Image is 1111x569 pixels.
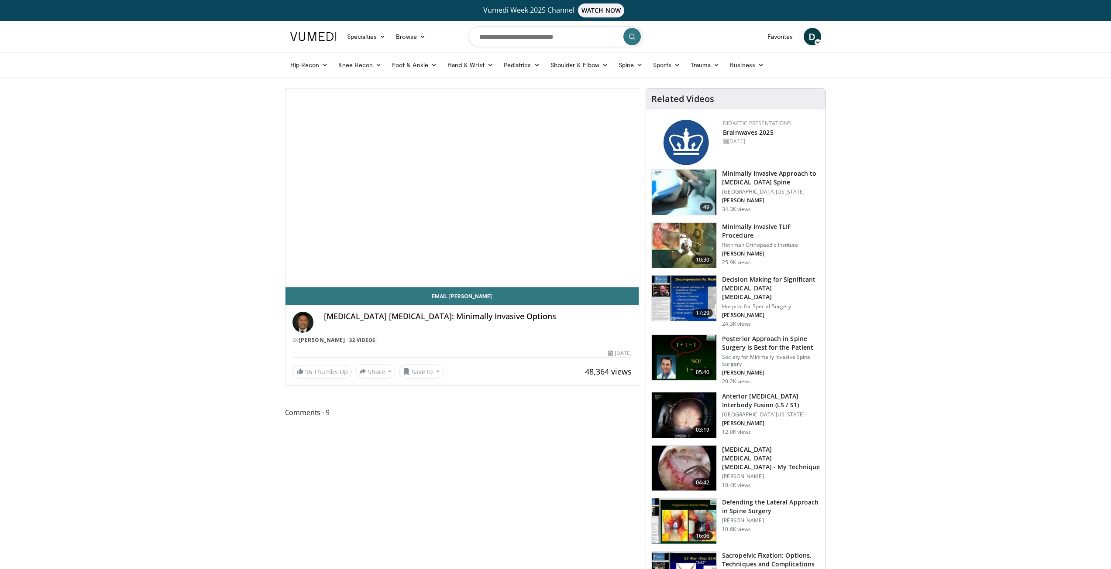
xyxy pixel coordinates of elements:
[692,426,713,434] span: 03:19
[692,478,713,487] span: 04:42
[613,56,648,74] a: Spine
[722,206,751,213] p: 34.3K views
[651,275,820,327] a: 17:29 Decision Making for Significant [MEDICAL_DATA] [MEDICAL_DATA] Hospital for Special Surgery ...
[585,366,632,377] span: 48,364 views
[722,392,820,409] h3: Anterior [MEDICAL_DATA] Interbody Fusion (L5 / S1)
[342,28,391,45] a: Specialties
[305,368,312,376] span: 96
[442,56,499,74] a: Hand & Wrist
[722,420,820,427] p: [PERSON_NAME]
[722,473,820,480] p: [PERSON_NAME]
[292,336,632,344] div: By
[578,3,624,17] span: WATCH NOW
[722,303,820,310] p: Hospital for Special Surgery
[692,256,713,264] span: 10:30
[347,337,378,344] a: 32 Videos
[652,223,716,268] img: ander_3.png.150x105_q85_crop-smart_upscale.jpg
[722,378,751,385] p: 20.2K views
[692,309,713,317] span: 17:29
[722,445,820,471] h3: [MEDICAL_DATA] [MEDICAL_DATA] [MEDICAL_DATA] - My Technique
[290,32,337,41] img: VuMedi Logo
[725,56,769,74] a: Business
[723,137,819,145] div: [DATE]
[723,119,819,127] div: Didactic Presentations
[391,28,431,45] a: Browse
[722,354,820,368] p: Society for Minimally Invasive Spine Surgery
[722,242,820,249] p: Rothman Orthopaedic Institute
[722,259,751,266] p: 25.9K views
[299,336,345,344] a: [PERSON_NAME]
[722,517,820,524] p: [PERSON_NAME]
[722,169,820,187] h3: Minimally Invasive Approach to [MEDICAL_DATA] Spine
[285,89,639,287] video-js: Video Player
[292,3,820,17] a: Vumedi Week 2025 ChannelWATCH NOW
[651,498,820,544] a: 16:06 Defending the Lateral Approach in Spine Surgery [PERSON_NAME] 10.6K views
[648,56,685,74] a: Sports
[651,445,820,491] a: 04:42 [MEDICAL_DATA] [MEDICAL_DATA] [MEDICAL_DATA] - My Technique [PERSON_NAME] 10.4K views
[355,365,396,378] button: Share
[722,222,820,240] h3: Minimally Invasive TLIF Procedure
[685,56,725,74] a: Trauma
[652,498,716,544] img: 39a361d8-a6b7-4c51-a9a5-123767410801.150x105_q85_crop-smart_upscale.jpg
[285,407,640,418] span: Comments 9
[722,551,820,569] h3: Sacropelvic Fixation: Options, Techniques and Complications
[722,250,820,257] p: [PERSON_NAME]
[652,335,716,380] img: 3b6f0384-b2b2-4baa-b997-2e524ebddc4b.150x105_q85_crop-smart_upscale.jpg
[722,482,751,489] p: 10.4K views
[804,28,821,45] a: D
[324,312,632,321] h4: [MEDICAL_DATA] [MEDICAL_DATA]: Minimally Invasive Options
[545,56,613,74] a: Shoulder & Elbow
[333,56,387,74] a: Knee Recon
[722,429,751,436] p: 12.0K views
[651,169,820,215] a: 49 Minimally Invasive Approach to [MEDICAL_DATA] Spine [GEOGRAPHIC_DATA][US_STATE] [PERSON_NAME] ...
[399,365,444,378] button: Save to
[722,526,751,533] p: 10.6K views
[292,312,313,333] img: Avatar
[722,197,820,204] p: [PERSON_NAME]
[692,368,713,377] span: 05:40
[722,188,820,195] p: [GEOGRAPHIC_DATA][US_STATE]
[651,222,820,269] a: 10:30 Minimally Invasive TLIF Procedure Rothman Orthopaedic Institute [PERSON_NAME] 25.9K views
[499,56,545,74] a: Pediatrics
[663,119,709,165] img: 24fc6d06-05ab-49be-9020-6cb578b60684.png.150x105_q85_autocrop_double_scale_upscale_version-0.2.jpg
[723,128,774,136] a: Brainwaves 2025
[722,498,820,515] h3: Defending the Lateral Approach in Spine Surgery
[651,392,820,438] a: 03:19 Anterior [MEDICAL_DATA] Interbody Fusion (L5 / S1) [GEOGRAPHIC_DATA][US_STATE] [PERSON_NAME...
[285,56,334,74] a: Hip Recon
[722,320,751,327] p: 24.3K views
[652,446,716,491] img: gaffar_3.png.150x105_q85_crop-smart_upscale.jpg
[722,411,820,418] p: [GEOGRAPHIC_DATA][US_STATE]
[762,28,798,45] a: Favorites
[608,349,632,357] div: [DATE]
[722,275,820,301] h3: Decision Making for Significant [MEDICAL_DATA] [MEDICAL_DATA]
[722,312,820,319] p: [PERSON_NAME]
[652,392,716,438] img: 38785_0000_3.png.150x105_q85_crop-smart_upscale.jpg
[651,94,714,104] h4: Related Videos
[722,334,820,352] h3: Posterior Approach in Spine Surgery is Best for the Patient
[292,365,352,378] a: 96 Thumbs Up
[700,203,713,211] span: 49
[651,334,820,385] a: 05:40 Posterior Approach in Spine Surgery is Best for the Patient Society for Minimally Invasive ...
[387,56,442,74] a: Foot & Ankle
[652,170,716,215] img: 38787_0000_3.png.150x105_q85_crop-smart_upscale.jpg
[468,26,643,47] input: Search topics, interventions
[722,369,820,376] p: [PERSON_NAME]
[285,287,639,305] a: Email [PERSON_NAME]
[692,532,713,540] span: 16:06
[652,276,716,321] img: 316497_0000_1.png.150x105_q85_crop-smart_upscale.jpg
